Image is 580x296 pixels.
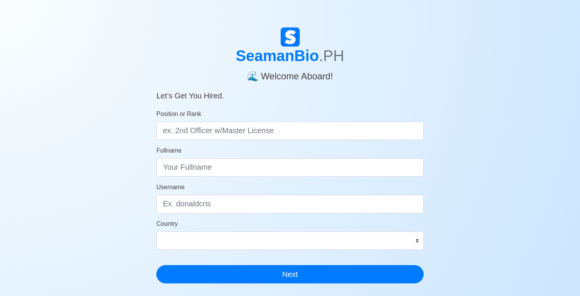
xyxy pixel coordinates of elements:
[156,65,424,82] h4: 🌊 Welcome Aboard!
[156,184,185,190] span: Username
[156,122,424,140] input: ex. 2nd Officer w/Master License
[156,158,424,177] input: Your Fullname
[156,195,424,213] input: Ex. donaldcris
[156,147,182,154] span: Fullname
[319,47,344,64] span: .PH
[281,27,300,47] img: Logo
[156,82,424,100] h5: Let’s Get You Hired.
[156,47,424,65] h1: SeamanBio
[156,219,178,228] label: Country
[156,111,201,117] span: Position or Rank
[156,265,424,283] button: Next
